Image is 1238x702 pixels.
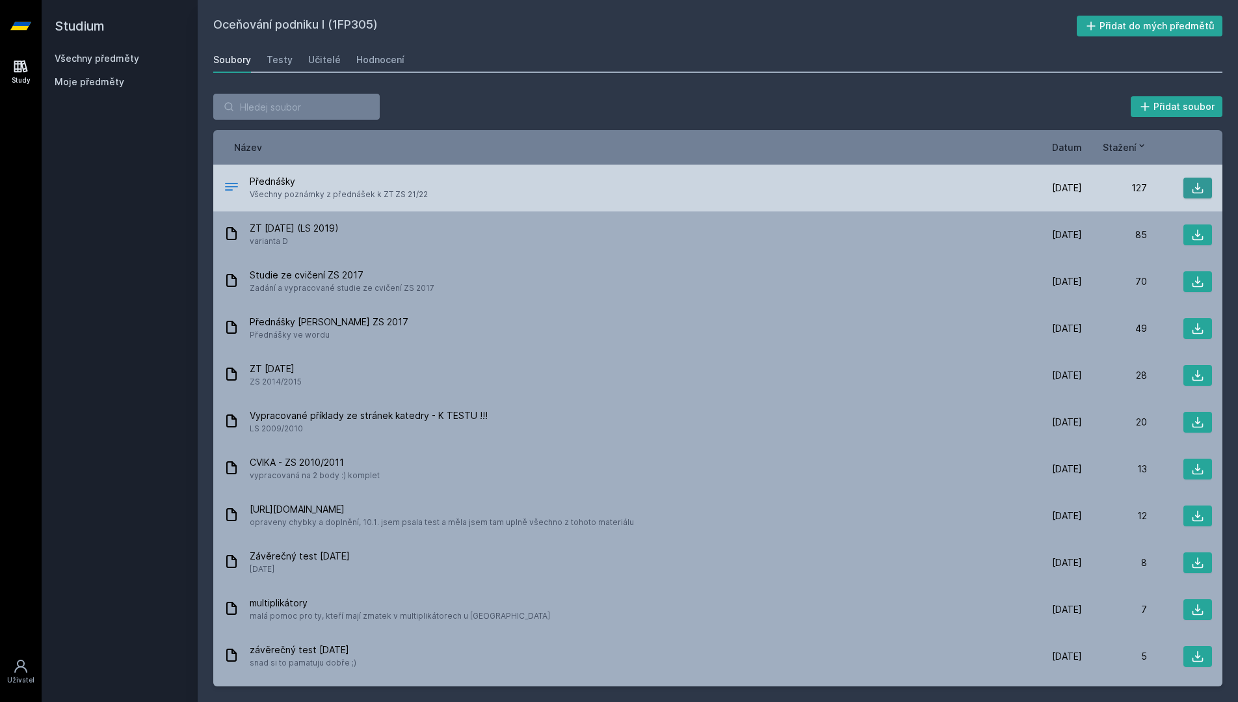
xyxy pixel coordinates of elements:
div: Hodnocení [356,53,404,66]
span: Přednášky [250,175,428,188]
div: Testy [267,53,293,66]
span: CVIKA - ZS 2010/2011 [250,456,380,469]
h2: Oceňování podniku I (1FP305) [213,16,1077,36]
div: 13 [1082,463,1147,476]
div: 70 [1082,275,1147,288]
div: 28 [1082,369,1147,382]
input: Hledej soubor [213,94,380,120]
span: snad si to pamatuju dobře ;) [250,656,356,669]
div: 49 [1082,322,1147,335]
span: ZS 2014/2015 [250,375,302,388]
button: Název [234,141,262,154]
button: Stažení [1103,141,1147,154]
span: [DATE] [1052,228,1082,241]
a: Hodnocení [356,47,404,73]
span: Moje předměty [55,75,124,88]
a: Uživatel [3,652,39,692]
span: [DATE] [1052,369,1082,382]
span: Přednášky ve wordu [250,329,408,342]
a: Study [3,52,39,92]
span: [DATE] [1052,182,1082,195]
span: Všechny poznámky z přednášek k ZT ZS 21/22 [250,188,428,201]
span: ZT [DATE] [250,362,302,375]
a: Testy [267,47,293,73]
a: Učitelé [308,47,341,73]
span: [URL][DOMAIN_NAME] [250,503,634,516]
div: Study [12,75,31,85]
span: [DATE] [250,563,350,576]
div: 8 [1082,556,1147,569]
span: [DATE] [1052,322,1082,335]
span: Studie ze cvičení ZS 2017 [250,269,434,282]
div: Učitelé [308,53,341,66]
span: Stažení [1103,141,1137,154]
span: varianta D [250,235,339,248]
span: [DATE] [1052,416,1082,429]
span: [DATE] [1052,463,1082,476]
span: Vypracované příklady ze stránek katedry - K TESTU !!! [250,409,488,422]
button: Přidat soubor [1131,96,1223,117]
div: 12 [1082,509,1147,522]
span: Zadání a vypracované studie ze cvičení ZS 2017 [250,282,434,295]
span: vypracovaná na 2 body :) komplet [250,469,380,482]
span: malá pomoc pro ty, kteří mají zmatek v multiplikátorech u [GEOGRAPHIC_DATA] [250,610,550,623]
div: .DOCX [224,179,239,198]
span: [DATE] [1052,275,1082,288]
div: 20 [1082,416,1147,429]
button: Přidat do mých předmětů [1077,16,1223,36]
span: [DATE] [1052,603,1082,616]
div: 127 [1082,182,1147,195]
div: 85 [1082,228,1147,241]
div: 7 [1082,603,1147,616]
span: Závěrečný test [DATE] [250,550,350,563]
span: multiplikátory [250,597,550,610]
a: Všechny předměty [55,53,139,64]
div: Soubory [213,53,251,66]
button: Datum [1052,141,1082,154]
span: opraveny chybky a doplnění, 10.1. jsem psala test a měla jsem tam uplně všechno z tohoto materiálu [250,516,634,529]
div: 5 [1082,650,1147,663]
span: [DATE] [1052,509,1082,522]
span: Přednášky [PERSON_NAME] ZS 2017 [250,316,408,329]
span: ZT [DATE] (LS 2019) [250,222,339,235]
span: závěrečný test [DATE] [250,643,356,656]
div: Uživatel [7,675,34,685]
span: LS 2009/2010 [250,422,488,435]
a: Soubory [213,47,251,73]
span: [DATE] [1052,556,1082,569]
span: [DATE] [1052,650,1082,663]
